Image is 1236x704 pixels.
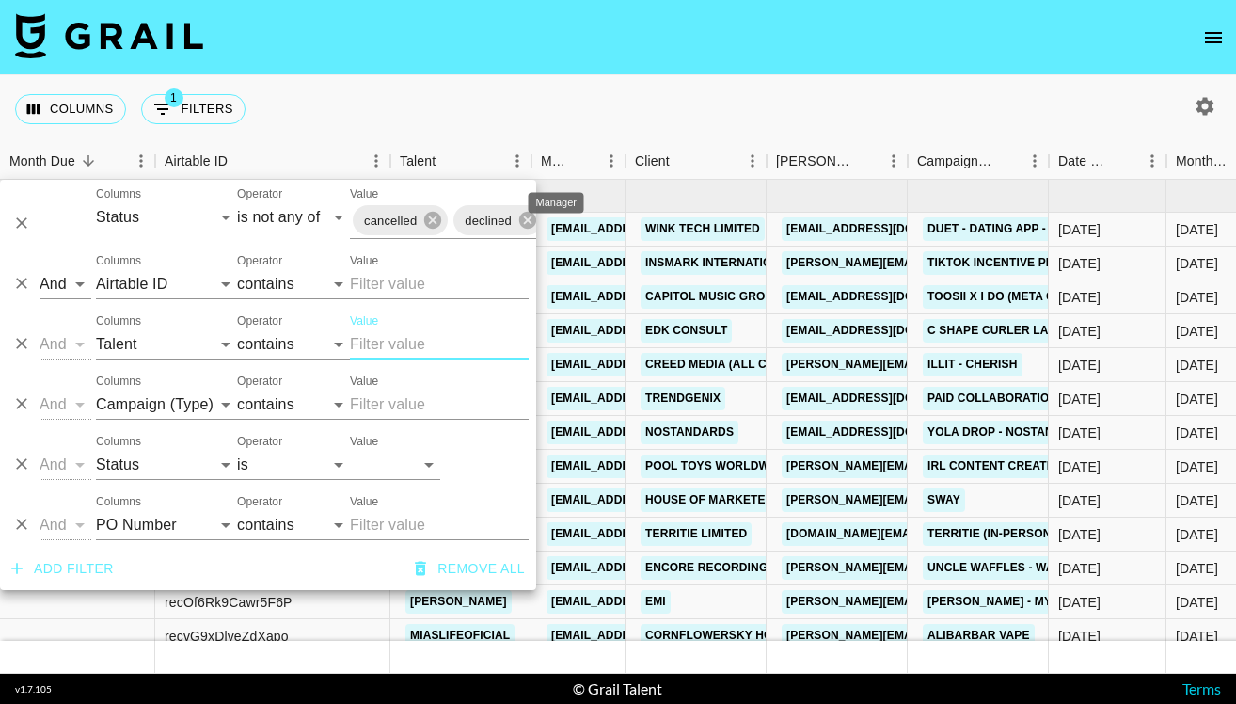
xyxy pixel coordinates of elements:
[923,590,1091,614] a: [PERSON_NAME] - My love
[1176,559,1218,578] div: Nov '25
[1182,680,1221,697] a: Terms
[1176,525,1218,544] div: Nov '25
[1058,390,1101,408] div: 18/11/2024
[641,590,671,614] a: EMI
[1176,390,1218,408] div: Nov '25
[641,522,752,546] a: TerriTie Limited
[237,494,282,510] label: Operator
[994,148,1021,174] button: Sort
[923,556,1103,580] a: Uncle Waffles - Wadibusa
[641,319,732,343] a: EDK CONSULT
[9,143,75,180] div: Month Due
[8,269,36,297] button: Delete
[923,353,1022,376] a: illit - cherish
[923,421,1099,444] a: YOLA DROP - Nostandards
[15,683,52,696] div: v 1.7.105
[782,455,1088,478] a: [PERSON_NAME][EMAIL_ADDRESS][DOMAIN_NAME]
[923,217,1070,241] a: DUET - DATING APP - Q1
[923,319,1086,343] a: C SHAPE CURLER LAUNCH
[453,210,523,232] span: declined
[597,147,626,175] button: Menu
[1058,491,1101,510] div: 09/06/2025
[228,148,254,174] button: Sort
[923,488,965,512] a: Sway
[547,556,757,580] a: [EMAIL_ADDRESS][DOMAIN_NAME]
[8,510,36,538] button: Delete
[541,143,571,180] div: Manager
[529,193,584,214] div: Manager
[782,488,1088,512] a: [PERSON_NAME][EMAIL_ADDRESS][DOMAIN_NAME]
[350,186,378,202] label: Value
[75,148,102,174] button: Sort
[237,313,282,329] label: Operator
[96,313,141,329] label: Columns
[547,217,757,241] a: [EMAIL_ADDRESS][DOMAIN_NAME]
[853,148,879,174] button: Sort
[1112,148,1138,174] button: Sort
[8,450,36,478] button: Delete
[547,353,757,376] a: [EMAIL_ADDRESS][DOMAIN_NAME]
[1195,19,1232,56] button: open drawer
[1176,457,1218,476] div: Nov '25
[1058,254,1101,273] div: 25/11/2024
[503,147,531,175] button: Menu
[350,329,529,360] input: Filter value
[1176,356,1218,375] div: Nov '25
[40,329,91,360] select: Logic operator
[165,143,228,180] div: Airtable ID
[547,624,757,648] a: [EMAIL_ADDRESS][DOMAIN_NAME]
[436,148,462,174] button: Sort
[8,390,36,418] button: Delete
[670,148,696,174] button: Sort
[405,590,512,614] a: [PERSON_NAME]
[782,522,1086,546] a: [DOMAIN_NAME][EMAIL_ADDRESS][DOMAIN_NAME]
[1176,254,1218,273] div: Nov '25
[1176,143,1229,180] div: Month Due
[15,13,203,58] img: Grail Talent
[782,319,992,343] a: [EMAIL_ADDRESS][DOMAIN_NAME]
[96,186,141,202] label: Columns
[8,329,36,358] button: Delete
[350,313,378,329] label: Value
[15,94,126,124] button: Select columns
[96,434,141,450] label: Columns
[350,434,378,450] label: Value
[407,552,532,586] button: Remove all
[641,251,913,275] a: INSMARK INTERNATIONAL HOLDINGS LIMITED
[1138,147,1166,175] button: Menu
[908,143,1049,180] div: Campaign (Type)
[782,251,1088,275] a: [PERSON_NAME][EMAIL_ADDRESS][DOMAIN_NAME]
[923,285,1117,309] a: Toosii x I Do (Meta Campaign)
[165,593,293,612] div: recOf6Rk9Cawr5F6P
[782,556,1088,580] a: [PERSON_NAME][EMAIL_ADDRESS][DOMAIN_NAME]
[641,421,738,444] a: Nostandards
[1176,627,1218,646] div: Nov '25
[353,205,448,235] div: cancelled
[1058,559,1101,578] div: 23/10/2024
[350,390,529,420] input: Filter value
[641,624,922,648] a: CORNFLOWERSKY HOLDINGS [DOMAIN_NAME].
[1176,288,1218,307] div: Nov '25
[641,353,836,376] a: Creed Media (All Campaigns)
[1058,424,1101,442] div: 15/05/2025
[237,434,282,450] label: Operator
[1058,322,1101,341] div: 19/11/2024
[923,624,1035,648] a: Alibarbar Vape
[573,680,662,698] div: © Grail Talent
[547,319,757,343] a: [EMAIL_ADDRESS][DOMAIN_NAME]
[641,488,786,512] a: House of Marketers
[531,143,626,180] div: Manager
[1058,143,1112,180] div: Date Created
[782,285,992,309] a: [EMAIL_ADDRESS][DOMAIN_NAME]
[127,147,155,175] button: Menu
[400,143,436,180] div: Talent
[155,143,390,180] div: Airtable ID
[350,269,529,299] input: Filter value
[96,374,141,390] label: Columns
[738,147,767,175] button: Menu
[141,94,246,124] button: Show filters
[96,253,141,269] label: Columns
[4,552,121,586] button: Add filter
[1058,220,1101,239] div: 05/03/2025
[767,143,908,180] div: Booker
